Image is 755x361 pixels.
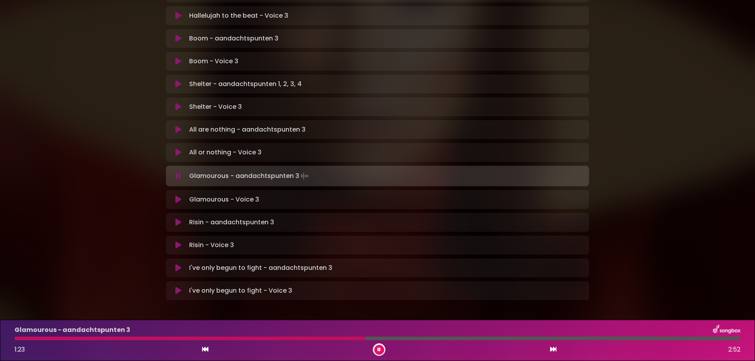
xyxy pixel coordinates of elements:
p: All or nothing - Voice 3 [189,148,261,157]
p: I've only begun to fight - aandachtspunten 3 [189,263,332,273]
p: Boom - aandachtspunten 3 [189,34,278,43]
p: Shelter - aandachtspunten 1, 2, 3, 4 [189,79,302,89]
img: songbox-logo-white.png [713,325,740,335]
p: Shelter - Voice 3 [189,102,242,112]
img: waveform4.gif [299,170,310,181]
p: Risin - Voice 3 [189,240,234,250]
p: Risin - aandachtspunten 3 [189,218,274,227]
p: Glamourous - aandachtspunten 3 [15,325,130,335]
p: Boom - Voice 3 [189,57,238,66]
p: Glamourous - aandachtspunten 3 [189,170,310,181]
p: I've only begun to fight - Voice 3 [189,286,292,295]
p: Hallelujah to the beat - Voice 3 [189,11,288,20]
p: Glamourous - Voice 3 [189,195,259,204]
p: All are nothing - aandachtspunten 3 [189,125,306,134]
